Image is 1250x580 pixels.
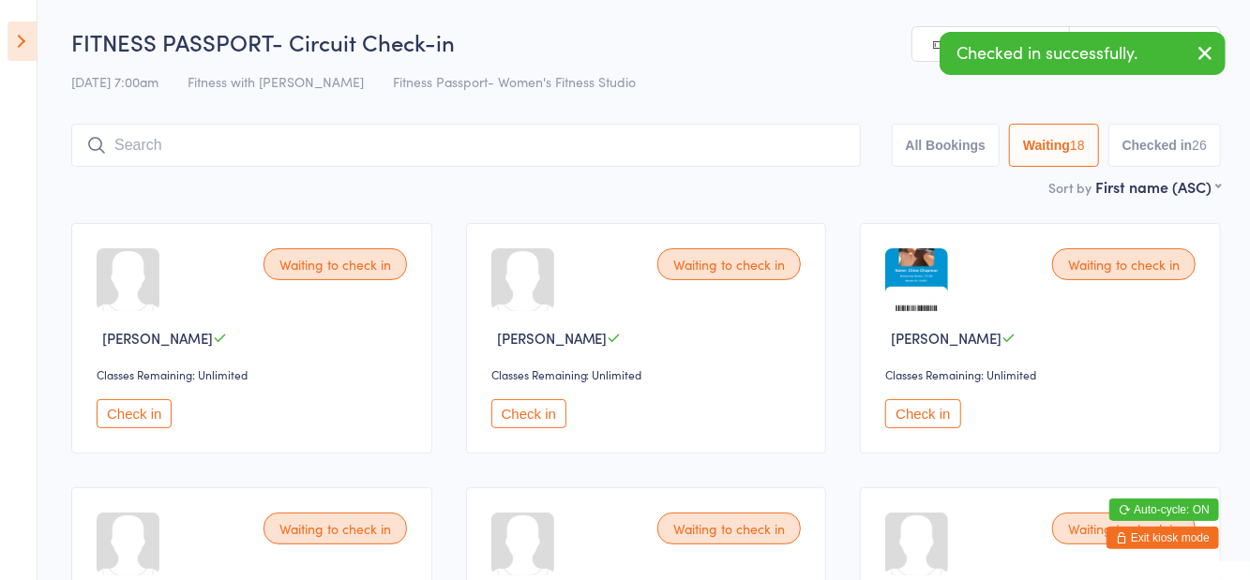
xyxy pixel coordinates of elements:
input: Search [71,124,861,167]
button: Check in [885,399,960,428]
div: Waiting to check in [1052,248,1196,280]
div: Checked in successfully. [940,32,1226,75]
button: Exit kiosk mode [1107,527,1219,549]
span: [PERSON_NAME] [497,328,608,348]
span: [DATE] 7:00am [71,72,158,91]
span: [PERSON_NAME] [102,328,213,348]
div: Waiting to check in [657,248,801,280]
img: image1741738383.png [885,248,948,311]
div: Classes Remaining: Unlimited [885,366,1201,382]
span: [PERSON_NAME] [891,328,1002,348]
div: Waiting to check in [1052,513,1196,544]
div: 26 [1192,138,1207,153]
button: Waiting18 [1009,124,1099,167]
div: Waiting to check in [264,513,407,544]
div: Classes Remaining: Unlimited [491,366,807,382]
div: Classes Remaining: Unlimited [97,366,413,382]
span: Fitness with [PERSON_NAME] [188,72,364,91]
label: Sort by [1048,178,1092,197]
button: Check in [491,399,566,428]
span: Fitness Passport- Women's Fitness Studio [393,72,636,91]
div: First name (ASC) [1095,176,1221,197]
button: Auto-cycle: ON [1109,498,1219,521]
h2: FITNESS PASSPORT- Circuit Check-in [71,26,1221,57]
button: Check in [97,399,172,428]
button: All Bookings [892,124,1001,167]
div: Waiting to check in [264,248,407,280]
button: Checked in26 [1108,124,1221,167]
div: Waiting to check in [657,513,801,544]
div: 18 [1070,138,1085,153]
